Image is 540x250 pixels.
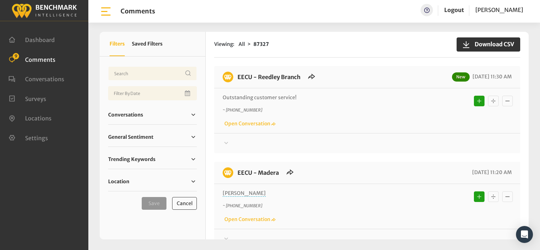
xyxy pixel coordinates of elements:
[223,203,262,208] i: ~ [PHONE_NUMBER]
[471,73,512,80] span: [DATE] 11:30 AM
[444,6,464,13] a: Logout
[233,72,305,82] h6: EECU - Reedley Branch
[8,95,46,102] a: Surveys
[223,120,276,127] a: Open Conversation
[223,94,440,101] p: Outstanding customer service!
[108,132,197,142] a: General Sentiment
[25,36,55,43] span: Dashboard
[452,72,470,82] span: New
[25,56,55,63] span: Comments
[253,41,269,47] strong: 87327
[223,190,266,197] span: [PERSON_NAME]
[516,226,533,243] div: Open Intercom Messenger
[25,76,64,83] span: Conversations
[233,167,283,178] h6: EECU - Madera
[108,156,155,163] span: Trending Keywords
[475,6,523,13] span: [PERSON_NAME]
[183,86,193,100] button: Open Calendar
[25,115,52,122] span: Locations
[475,4,523,16] a: [PERSON_NAME]
[223,107,262,113] i: ~ [PHONE_NUMBER]
[108,66,197,81] input: Username
[100,5,112,18] img: bar
[13,53,19,59] span: 9
[108,154,197,165] a: Trending Keywords
[132,32,163,56] button: Saved Filters
[108,133,153,141] span: General Sentiment
[237,169,279,176] a: EECU - Madera
[25,95,46,102] span: Surveys
[444,4,464,16] a: Logout
[108,111,143,119] span: Conversations
[237,73,300,81] a: EECU - Reedley Branch
[108,176,197,187] a: Location
[8,55,55,63] a: Comments 9
[172,197,197,210] button: Cancel
[223,167,233,178] img: benchmark
[223,72,233,82] img: benchmark
[472,190,515,204] div: Basic example
[108,178,129,185] span: Location
[470,169,512,175] span: [DATE] 11:20 AM
[108,86,197,100] input: Date range input field
[25,134,48,141] span: Settings
[11,2,77,19] img: benchmark
[8,134,48,141] a: Settings
[121,7,155,15] h1: Comments
[470,40,514,48] span: Download CSV
[8,36,55,43] a: Dashboard
[8,114,52,121] a: Locations
[472,94,515,108] div: Basic example
[108,109,197,120] a: Conversations
[110,32,125,56] button: Filters
[239,41,245,47] span: All
[223,216,276,222] a: Open Conversation
[8,75,64,82] a: Conversations
[457,37,520,52] button: Download CSV
[214,41,234,48] span: Viewing:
